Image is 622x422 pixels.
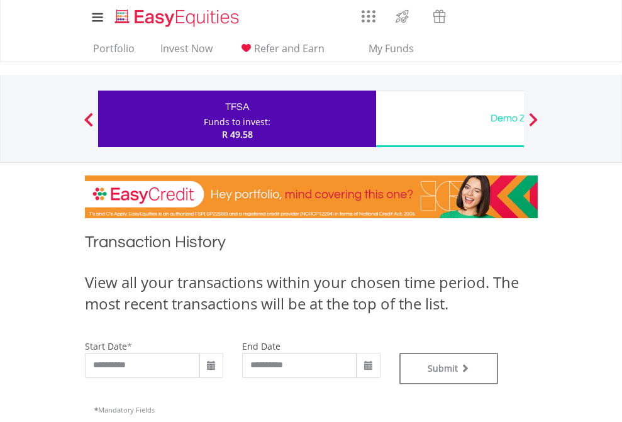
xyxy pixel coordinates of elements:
[76,119,101,131] button: Previous
[113,8,244,28] img: EasyEquities_Logo.png
[222,128,253,140] span: R 49.58
[399,353,499,384] button: Submit
[85,175,538,218] img: EasyCredit Promotion Banner
[85,272,538,315] div: View all your transactions within your chosen time period. The most recent transactions will be a...
[522,3,554,31] a: My Profile
[353,3,384,23] a: AppsGrid
[94,405,155,414] span: Mandatory Fields
[106,98,369,116] div: TFSA
[362,9,375,23] img: grid-menu-icon.svg
[254,42,325,55] span: Refer and Earn
[88,42,140,62] a: Portfolio
[85,231,538,259] h1: Transaction History
[429,6,450,26] img: vouchers-v2.svg
[350,40,433,57] span: My Funds
[110,3,244,28] a: Home page
[242,340,280,352] label: end date
[421,3,458,26] a: Vouchers
[155,42,218,62] a: Invest Now
[458,3,490,28] a: Notifications
[392,6,413,26] img: thrive-v2.svg
[521,119,546,131] button: Next
[490,3,522,28] a: FAQ's and Support
[204,116,270,128] div: Funds to invest:
[233,42,330,62] a: Refer and Earn
[85,340,127,352] label: start date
